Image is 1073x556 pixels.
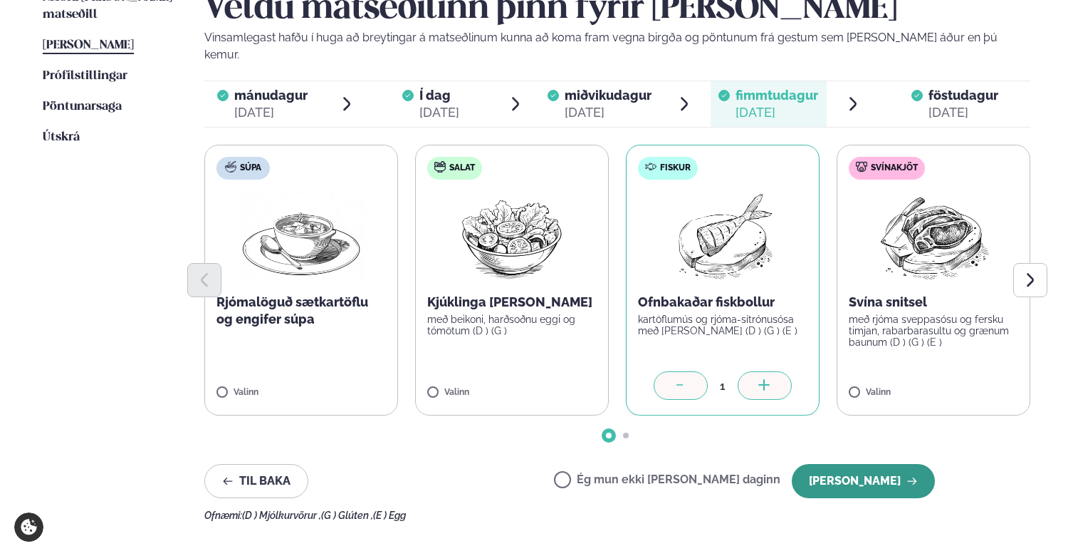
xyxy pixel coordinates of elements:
img: soup.svg [225,161,236,173]
p: kartöflumús og rjóma-sítrónusósa með [PERSON_NAME] (D ) (G ) (E ) [638,314,807,336]
a: Útskrá [43,129,80,146]
img: Salad.png [449,191,575,282]
p: Kjúklinga [PERSON_NAME] [427,294,597,311]
span: Fiskur [660,163,691,174]
p: Rjómalöguð sætkartöflu og engifer súpa [216,294,386,328]
span: (E ) Egg [373,510,406,521]
a: [PERSON_NAME] [43,37,134,54]
div: [DATE] [928,104,998,121]
span: Svínakjöt [871,163,918,174]
span: mánudagur [234,88,308,103]
span: Útskrá [43,131,80,143]
img: pork.svg [856,161,867,173]
span: Salat [449,163,475,174]
p: Vinsamlegast hafðu í huga að breytingar á matseðlinum kunna að koma fram vegna birgða og pöntunum... [204,29,1030,63]
span: Súpa [240,163,261,174]
a: Cookie settings [14,513,43,542]
span: föstudagur [928,88,998,103]
span: Í dag [419,87,459,104]
button: Til baka [204,464,308,498]
a: Prófílstillingar [43,68,127,85]
div: [DATE] [736,104,818,121]
a: Pöntunarsaga [43,98,122,115]
p: með rjóma sveppasósu og fersku timjan, rabarbarasultu og grænum baunum (D ) (G ) (E ) [849,314,1018,348]
div: [DATE] [234,104,308,121]
p: Ofnbakaðar fiskbollur [638,294,807,311]
p: Svína snitsel [849,294,1018,311]
button: Next slide [1013,263,1047,297]
span: miðvikudagur [565,88,651,103]
div: Ofnæmi: [204,510,1030,521]
div: 1 [708,378,738,394]
p: með beikoni, harðsoðnu eggi og tómötum (D ) (G ) [427,314,597,336]
span: fimmtudagur [736,88,818,103]
img: Fish.png [660,191,786,282]
button: Previous slide [187,263,221,297]
span: (G ) Glúten , [321,510,373,521]
img: Soup.png [239,191,364,282]
button: [PERSON_NAME] [792,464,935,498]
div: [DATE] [419,104,459,121]
img: Pork-Meat.png [871,191,997,282]
span: (D ) Mjólkurvörur , [242,510,321,521]
span: Go to slide 2 [623,433,629,438]
img: salad.svg [434,161,446,173]
span: Pöntunarsaga [43,101,122,113]
div: [DATE] [565,104,651,121]
span: [PERSON_NAME] [43,39,134,51]
span: Go to slide 1 [606,433,612,438]
img: fish.svg [645,161,656,173]
span: Prófílstillingar [43,70,127,82]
